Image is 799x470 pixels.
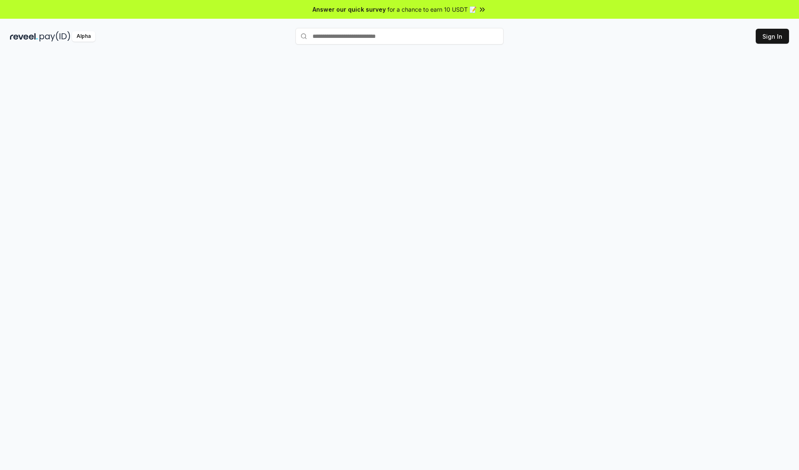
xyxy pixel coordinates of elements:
img: reveel_dark [10,31,38,42]
span: Answer our quick survey [313,5,386,14]
button: Sign In [756,29,789,44]
img: pay_id [40,31,70,42]
span: for a chance to earn 10 USDT 📝 [387,5,476,14]
div: Alpha [72,31,95,42]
